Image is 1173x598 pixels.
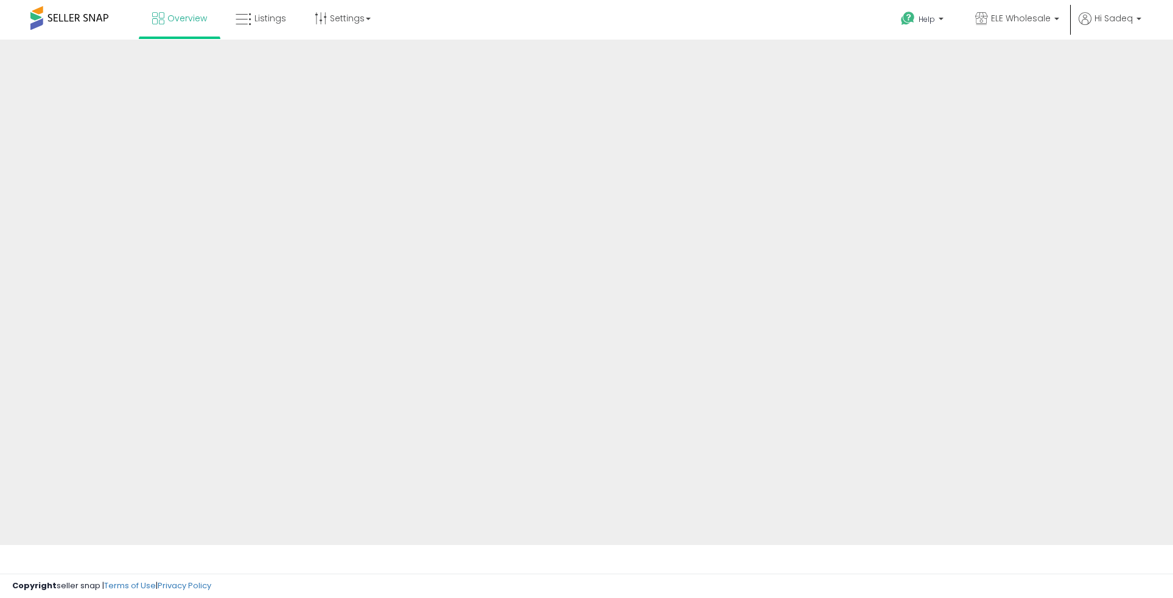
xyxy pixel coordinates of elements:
[1079,12,1141,40] a: Hi Sadeq
[919,14,935,24] span: Help
[991,12,1051,24] span: ELE Wholesale
[254,12,286,24] span: Listings
[1094,12,1133,24] span: Hi Sadeq
[900,11,916,26] i: Get Help
[891,2,956,40] a: Help
[167,12,207,24] span: Overview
